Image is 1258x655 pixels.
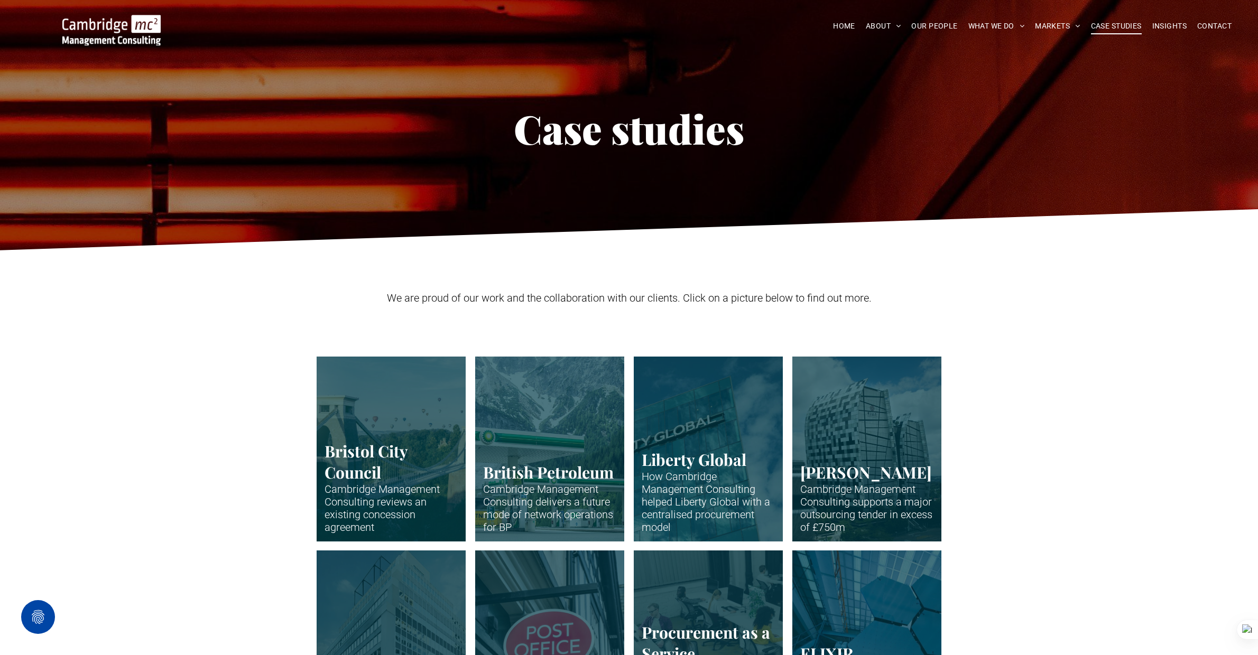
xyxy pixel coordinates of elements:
a: Clifton suspension bridge in Bristol with many hot air balloons over the trees [317,357,466,541]
span: Case studies [514,102,744,155]
a: One of the major office buildings for Norton Rose [792,357,941,541]
a: CASE STUDIES [1086,18,1147,34]
a: Your Business Transformed | Cambridge Management Consulting [62,16,161,27]
a: ABOUT [861,18,906,34]
a: MARKETS [1030,18,1085,34]
a: WHAT WE DO [963,18,1030,34]
a: OUR PEOPLE [906,18,963,34]
span: We are proud of our work and the collaboration with our clients. Click on a picture below to find... [387,292,872,304]
a: HOME [828,18,861,34]
a: INSIGHTS [1147,18,1192,34]
a: Close up of BP petrol station [475,357,624,541]
a: Close-up of skyscraper with Liberty Global name [634,357,783,541]
a: CONTACT [1192,18,1237,34]
img: Go to Homepage [62,15,161,45]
